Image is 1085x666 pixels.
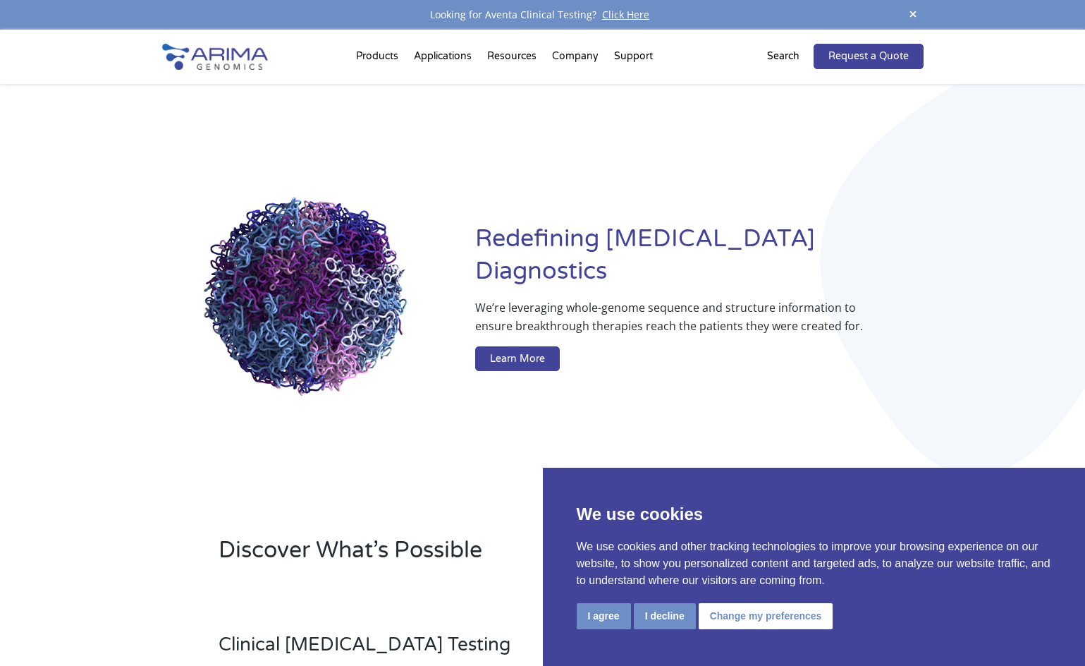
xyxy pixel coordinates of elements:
button: Change my preferences [699,603,833,629]
p: We’re leveraging whole-genome sequence and structure information to ensure breakthrough therapies... [475,298,866,346]
p: Search [767,47,799,66]
img: Arima-Genomics-logo [162,44,268,70]
p: We use cookies [577,502,1052,527]
a: Click Here [596,8,655,21]
div: Looking for Aventa Clinical Testing? [162,6,924,24]
button: I decline [634,603,696,629]
h1: Redefining [MEDICAL_DATA] Diagnostics [475,223,923,298]
button: I agree [577,603,631,629]
a: Request a Quote [814,44,924,69]
h2: Discover What’s Possible [219,535,723,577]
p: We use cookies and other tracking technologies to improve your browsing experience on our website... [577,538,1052,589]
a: Learn More [475,346,560,372]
